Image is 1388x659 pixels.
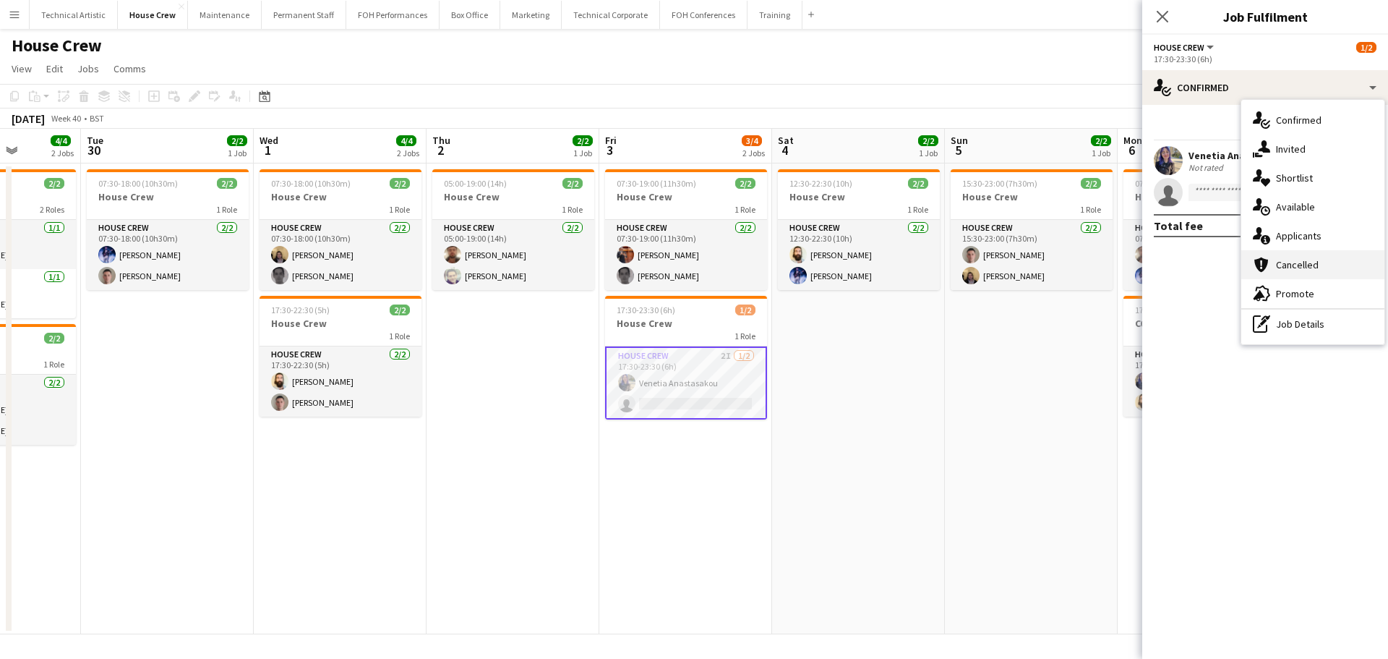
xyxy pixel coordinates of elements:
span: Wed [260,134,278,147]
span: Applicants [1276,229,1321,242]
app-job-card: 05:00-19:00 (14h)2/2House Crew1 RoleHouse Crew2/205:00-19:00 (14h)[PERSON_NAME][PERSON_NAME] [432,169,594,290]
button: Training [747,1,802,29]
div: 07:30-18:00 (10h30m)2/2House Crew1 RoleHouse Crew2/207:30-18:00 (10h30m)[PERSON_NAME][PERSON_NAME] [260,169,421,290]
div: Total fee [1154,218,1203,233]
app-job-card: 17:30-23:30 (6h)2/2CONF: TransUnion G/I1 RoleHouse Crew2/217:30-23:30 (6h)Venetia Anastasakou[PER... [1123,296,1285,417]
span: 2/2 [562,178,583,189]
a: Edit [40,59,69,78]
h3: House Crew [1123,190,1285,203]
span: Tue [87,134,103,147]
h3: House Crew [87,190,249,203]
div: 1 Job [228,148,247,158]
span: Sat [778,134,794,147]
app-job-card: 17:30-23:30 (6h)1/2House Crew1 RoleHouse Crew2I1/217:30-23:30 (6h)Venetia Anastasakou [605,296,767,420]
app-job-card: 15:30-23:00 (7h30m)2/2House Crew1 RoleHouse Crew2/215:30-23:00 (7h30m)[PERSON_NAME][PERSON_NAME] [951,169,1113,290]
span: 2/2 [918,135,938,146]
span: 5 [948,142,968,158]
span: Week 40 [48,113,84,124]
span: 2/2 [217,178,237,189]
button: House Crew [118,1,188,29]
div: Venetia Anastasakou [1188,149,1290,162]
span: 05:00-19:00 (14h) [444,178,507,189]
app-card-role: House Crew2/217:30-22:30 (5h)[PERSON_NAME][PERSON_NAME] [260,346,421,417]
span: Invited [1276,143,1306,156]
span: 4/4 [396,135,416,146]
span: 1 Role [907,204,928,215]
a: View [6,59,38,78]
span: View [12,62,32,75]
div: 07:30-19:00 (11h30m)2/2House Crew1 RoleHouse Crew2/207:30-19:00 (11h30m)[PERSON_NAME][PERSON_NAME] [605,169,767,290]
span: Confirmed [1276,114,1321,127]
span: 2/2 [1081,178,1101,189]
span: 4 [776,142,794,158]
span: 2 [430,142,450,158]
span: 15:30-23:00 (7h30m) [962,178,1037,189]
span: Promote [1276,287,1314,300]
div: [DATE] [12,111,45,126]
span: 2/2 [735,178,755,189]
span: 1 [257,142,278,158]
div: 2 Jobs [51,148,74,158]
span: 2/2 [390,305,410,315]
h3: House Crew [260,317,421,330]
div: 2 Jobs [742,148,765,158]
span: 2/2 [44,178,64,189]
span: 2/2 [227,135,247,146]
span: 30 [85,142,103,158]
span: 07:30-18:00 (10h30m) [271,178,351,189]
span: Cancelled [1276,258,1319,271]
h3: House Crew [951,190,1113,203]
div: 1 Job [1092,148,1110,158]
app-job-card: 17:30-22:30 (5h)2/2House Crew1 RoleHouse Crew2/217:30-22:30 (5h)[PERSON_NAME][PERSON_NAME] [260,296,421,417]
h3: House Crew [778,190,940,203]
span: 6 [1121,142,1142,158]
app-card-role: House Crew2/207:30-18:00 (10h30m)[PERSON_NAME][PERSON_NAME] [1123,220,1285,290]
span: 3 [603,142,617,158]
span: 1 Role [43,359,64,370]
span: 1 Role [562,204,583,215]
app-card-role: House Crew2/215:30-23:00 (7h30m)[PERSON_NAME][PERSON_NAME] [951,220,1113,290]
div: Not rated [1188,162,1226,173]
span: Mon [1123,134,1142,147]
span: 2/2 [1091,135,1111,146]
span: Shortlist [1276,171,1313,184]
div: BST [90,113,104,124]
div: 07:30-18:00 (10h30m)2/2House Crew1 RoleHouse Crew2/207:30-18:00 (10h30m)[PERSON_NAME][PERSON_NAME] [1123,169,1285,290]
span: 1 Role [389,331,410,341]
span: 2/2 [44,333,64,344]
span: Sun [951,134,968,147]
span: 4/4 [51,135,71,146]
app-job-card: 12:30-22:30 (10h)2/2House Crew1 RoleHouse Crew2/212:30-22:30 (10h)[PERSON_NAME][PERSON_NAME] [778,169,940,290]
button: Marketing [500,1,562,29]
span: 2/2 [390,178,410,189]
div: 1 Job [573,148,592,158]
div: 2 Jobs [397,148,419,158]
h3: House Crew [432,190,594,203]
span: 07:30-19:00 (11h30m) [617,178,696,189]
app-job-card: 07:30-18:00 (10h30m)2/2House Crew1 RoleHouse Crew2/207:30-18:00 (10h30m)[PERSON_NAME][PERSON_NAME] [87,169,249,290]
span: Edit [46,62,63,75]
app-card-role: House Crew2/217:30-23:30 (6h)Venetia Anastasakou[PERSON_NAME] [1123,346,1285,417]
app-card-role: House Crew2I1/217:30-23:30 (6h)Venetia Anastasakou [605,346,767,420]
div: Job Details [1241,310,1384,339]
span: 1 Role [734,331,755,341]
span: 2/2 [908,178,928,189]
span: 17:30-23:30 (6h) [617,305,675,315]
span: 17:30-22:30 (5h) [271,305,330,315]
h3: House Crew [260,190,421,203]
span: Jobs [77,62,99,75]
span: Available [1276,200,1315,213]
app-card-role: House Crew2/212:30-22:30 (10h)[PERSON_NAME][PERSON_NAME] [778,220,940,290]
button: Maintenance [188,1,262,29]
span: Thu [432,134,450,147]
h3: House Crew [605,190,767,203]
span: Fri [605,134,617,147]
button: FOH Conferences [660,1,747,29]
app-card-role: House Crew2/207:30-18:00 (10h30m)[PERSON_NAME][PERSON_NAME] [87,220,249,290]
button: Permanent Staff [262,1,346,29]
